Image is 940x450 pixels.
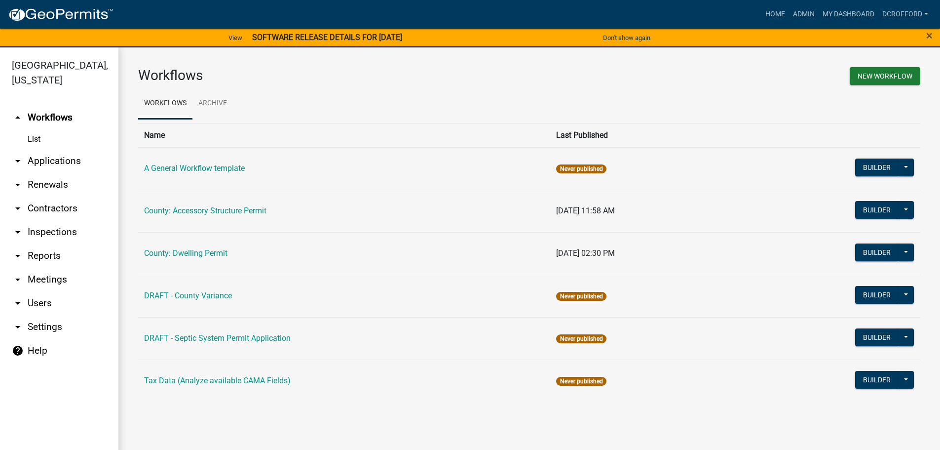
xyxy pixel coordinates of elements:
[556,377,606,386] span: Never published
[138,67,522,84] h3: Workflows
[144,376,291,385] a: Tax Data (Analyze available CAMA Fields)
[138,88,192,120] a: Workflows
[926,29,933,42] span: ×
[12,155,24,167] i: arrow_drop_down
[850,67,920,85] button: New Workflow
[926,30,933,41] button: Close
[599,30,654,46] button: Don't show again
[144,291,232,300] a: DRAFT - County Variance
[12,203,24,214] i: arrow_drop_down
[855,328,899,346] button: Builder
[789,5,819,24] a: Admin
[12,112,24,123] i: arrow_drop_up
[12,321,24,333] i: arrow_drop_down
[12,250,24,262] i: arrow_drop_down
[556,248,615,258] span: [DATE] 02:30 PM
[12,274,24,286] i: arrow_drop_down
[855,371,899,389] button: Builder
[819,5,878,24] a: My Dashboard
[855,159,899,176] button: Builder
[144,248,227,258] a: County: Dwelling Permit
[855,244,899,261] button: Builder
[138,123,550,147] th: Name
[12,226,24,238] i: arrow_drop_down
[144,206,266,215] a: County: Accessory Structure Permit
[225,30,246,46] a: View
[556,206,615,215] span: [DATE] 11:58 AM
[12,345,24,357] i: help
[144,333,291,343] a: DRAFT - Septic System Permit Application
[878,5,932,24] a: dcrofford
[855,286,899,304] button: Builder
[556,334,606,343] span: Never published
[12,179,24,191] i: arrow_drop_down
[855,201,899,219] button: Builder
[144,164,245,173] a: A General Workflow template
[556,292,606,301] span: Never published
[12,297,24,309] i: arrow_drop_down
[192,88,233,120] a: Archive
[550,123,734,147] th: Last Published
[556,164,606,173] span: Never published
[761,5,789,24] a: Home
[252,33,402,42] strong: SOFTWARE RELEASE DETAILS FOR [DATE]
